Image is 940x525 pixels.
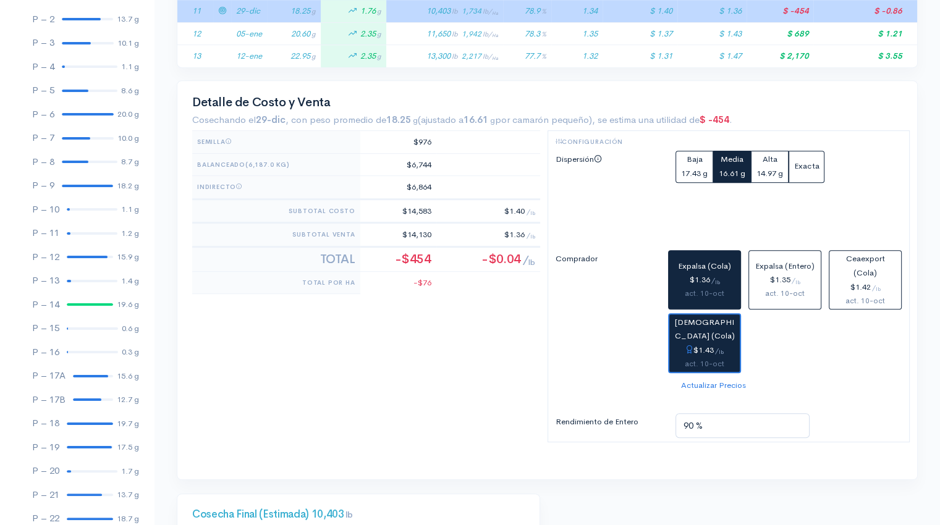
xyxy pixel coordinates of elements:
[117,513,139,525] div: 18.7 g
[483,30,498,38] span: lb/
[32,440,59,455] div: P – 19
[231,45,267,67] td: 12-ene
[117,37,139,49] div: 10.1 g
[754,273,816,287] div: $1.35
[603,22,677,45] td: $ 1.37
[715,346,724,355] span: /
[530,233,535,240] sub: lb
[719,168,745,178] small: 16.61 g
[32,464,59,478] div: P – 20
[492,33,498,38] sub: Ha
[834,280,896,295] div: $1.42
[117,180,139,192] div: 18.2 g
[541,30,546,38] span: %
[117,132,139,145] div: 10.0 g
[756,168,783,178] small: 14.97 g
[32,83,54,98] div: P – 5
[792,275,800,284] span: /
[675,317,735,342] span: [DEMOGRAPHIC_DATA] (Cola)
[528,258,535,267] sub: lb
[117,441,139,453] div: 17.5 g
[32,36,54,50] div: P – 3
[452,52,458,61] span: lb
[121,61,139,73] div: 1.1 g
[245,161,290,169] span: (6,187.0 kg)
[197,253,355,266] h2: Total
[117,418,139,430] div: 19.7 g
[872,283,881,292] span: /
[121,227,139,240] div: 1.2 g
[311,30,316,38] span: g
[483,52,498,61] span: lb/
[436,199,540,223] td: $1.40
[32,416,59,430] div: P – 18
[548,250,669,372] label: Comprador
[192,176,360,199] th: Indirecto
[360,131,436,154] td: $976
[267,45,321,67] td: 22.95
[117,13,139,25] div: 13.7 g
[527,230,535,239] span: /
[32,321,59,335] div: P – 15
[541,7,546,15] span: %
[192,199,360,223] th: Subtotal Costo
[117,393,139,406] div: 12.7 g
[674,287,735,300] div: act. 10-oct
[700,114,729,125] strong: $ -454
[719,51,742,61] span: $ 1.47
[117,108,139,120] div: 20.0 g
[32,274,59,288] div: P – 13
[121,275,139,287] div: 1.4 g
[452,7,458,15] span: lb
[121,85,139,97] div: 8.6 g
[674,358,735,371] div: act. 10-oct
[377,7,381,15] span: g
[462,51,498,61] span: 2,217
[192,51,201,61] span: 13
[32,12,54,27] div: P – 2
[32,369,66,383] div: P – 17A
[721,154,743,164] span: Media
[321,22,386,45] td: 2.35
[813,22,917,45] td: $ 1.21
[32,60,54,74] div: P – 4
[360,153,436,176] td: $6,744
[789,151,824,183] button: Exacta
[687,154,703,164] span: Baja
[117,298,139,311] div: 19.6 g
[452,30,458,38] span: lb
[121,203,139,216] div: 1.1 g
[462,29,498,39] span: 1,942
[32,178,54,193] div: P – 9
[117,489,139,501] div: 13.7 g
[311,7,316,15] span: g
[523,253,535,266] span: /
[231,22,267,45] td: 05-ene
[418,114,592,125] span: (ajustado a por camarón pequeño)
[846,253,885,278] span: Ceaexport (Cola)
[813,45,917,67] td: $ 3.55
[386,114,418,125] strong: 18.25
[829,250,902,309] button: Ceaexport (Cola)$1.42/lbact. 10-oct
[192,153,360,176] th: Balanceado
[311,52,316,61] span: g
[763,154,777,164] span: Alta
[121,156,139,168] div: 8.7 g
[360,223,436,247] td: $14,130
[551,22,603,45] td: 1.35
[192,113,902,127] div: Cosechando el , con peso promedio de , se estima una utilidad de .
[747,45,813,67] td: $ 2,170
[747,22,813,45] td: $ 689
[436,223,540,247] td: $1.36
[719,6,742,16] span: $ 1.36
[122,322,139,335] div: 0.6 g
[794,161,819,171] span: Exacta
[192,28,201,39] span: 12
[122,346,139,358] div: 0.3 g
[360,176,436,199] td: $6,864
[32,393,66,407] div: P – 17B
[541,52,546,61] span: %
[386,45,503,67] td: 13,300
[674,343,735,358] div: $1.43
[32,250,59,264] div: P – 12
